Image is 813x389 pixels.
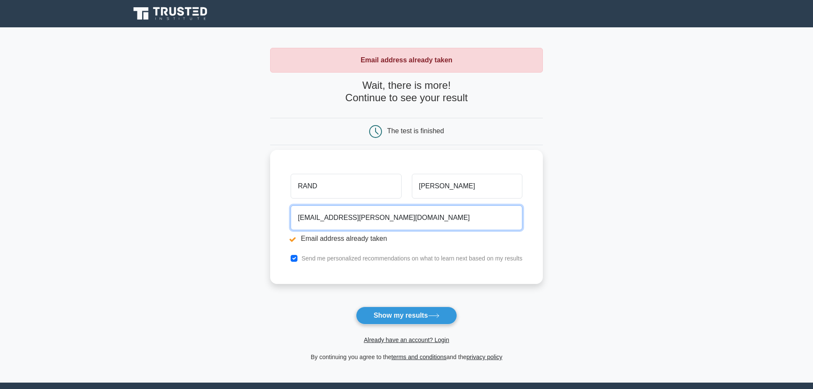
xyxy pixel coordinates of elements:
li: Email address already taken [291,234,522,244]
input: First name [291,174,401,199]
div: By continuing you agree to the and the [265,352,548,362]
a: privacy policy [466,354,502,360]
input: Email [291,205,522,230]
a: Already have an account? Login [364,336,449,343]
strong: Email address already taken [361,56,452,64]
input: Last name [412,174,522,199]
div: The test is finished [387,127,444,135]
h4: Wait, there is more! Continue to see your result [270,79,543,104]
label: Send me personalized recommendations on what to learn next based on my results [301,255,522,262]
button: Show my results [356,307,457,325]
a: terms and conditions [391,354,446,360]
